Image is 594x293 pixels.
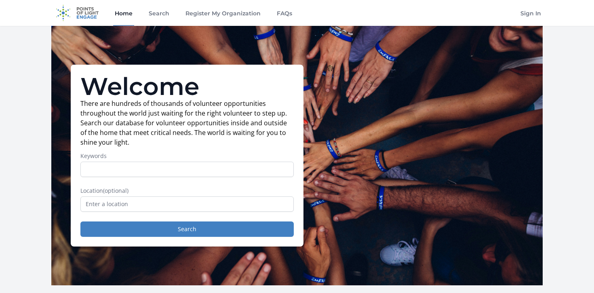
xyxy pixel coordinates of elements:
span: (optional) [103,187,128,194]
label: Keywords [80,152,294,160]
button: Search [80,221,294,237]
label: Location [80,187,294,195]
input: Enter a location [80,196,294,212]
p: There are hundreds of thousands of volunteer opportunities throughout the world just waiting for ... [80,99,294,147]
h1: Welcome [80,74,294,99]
